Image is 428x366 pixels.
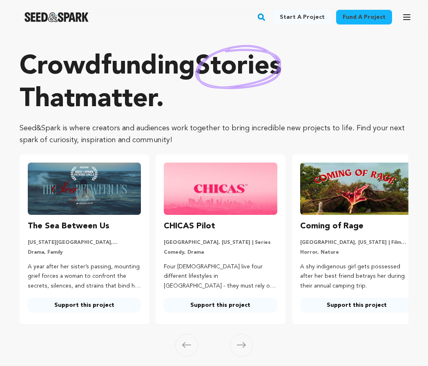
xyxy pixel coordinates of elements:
p: A year after her sister’s passing, mounting grief forces a woman to confront the secrets, silence... [28,262,141,291]
h3: The Sea Between Us [28,220,109,233]
img: Coming of Rage image [300,163,413,215]
a: Seed&Spark Homepage [25,12,89,22]
a: Support this project [28,298,141,312]
p: Comedy, Drama [164,249,277,256]
a: Support this project [300,298,413,312]
img: CHICAS Pilot image [164,163,277,215]
p: Crowdfunding that . [20,51,408,116]
p: Seed&Spark is where creators and audiences work together to bring incredible new projects to life... [20,123,408,146]
p: Four [DEMOGRAPHIC_DATA] live four different lifestyles in [GEOGRAPHIC_DATA] - they must rely on e... [164,262,277,291]
a: Start a project [273,10,331,25]
p: A shy indigenous girl gets possessed after her best friend betrays her during their annual campin... [300,262,413,291]
img: hand sketched image [195,45,281,89]
p: [GEOGRAPHIC_DATA], [US_STATE] | Film Short [300,239,413,246]
p: Horror, Nature [300,249,413,256]
img: The Sea Between Us image [28,163,141,215]
p: [GEOGRAPHIC_DATA], [US_STATE] | Series [164,239,277,246]
a: Fund a project [336,10,392,25]
h3: CHICAS Pilot [164,220,215,233]
span: matter [75,87,156,113]
h3: Coming of Rage [300,220,363,233]
a: Support this project [164,298,277,312]
img: Seed&Spark Logo Dark Mode [25,12,89,22]
p: Drama, Family [28,249,141,256]
p: [US_STATE][GEOGRAPHIC_DATA], [US_STATE] | Film Short [28,239,141,246]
